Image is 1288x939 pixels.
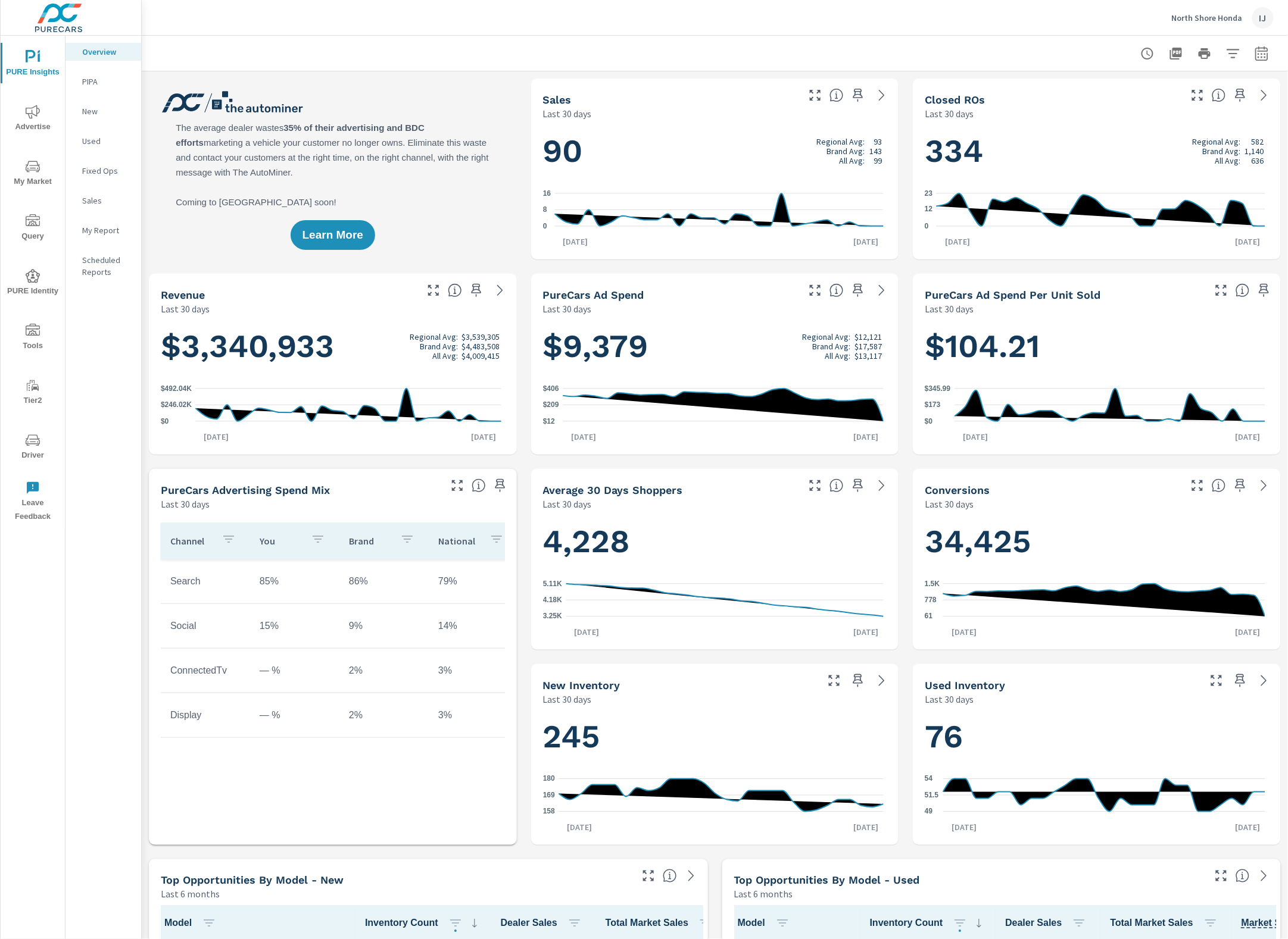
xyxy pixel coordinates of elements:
a: See more details in report [872,281,891,300]
div: New [66,102,141,120]
button: Make Fullscreen [1188,86,1207,105]
text: $12 [543,417,555,425]
span: Total cost of media for all PureCars channels for the selected dealership group over the selected... [829,283,844,298]
text: 778 [925,596,937,605]
h1: 34,425 [925,521,1269,562]
button: Apply Filters [1221,42,1245,65]
span: Save this to your personalized report [849,476,868,495]
h1: 245 [543,716,887,757]
p: Last 30 days [925,692,974,706]
button: Make Fullscreen [806,86,825,105]
button: Make Fullscreen [1188,476,1207,495]
p: 143 [869,146,882,156]
td: 3% [429,700,518,730]
span: Total sales revenue over the selected date range. [Source: This data is sourced from the dealer’s... [448,283,462,298]
td: 2% [339,700,429,730]
a: See more details in report [872,671,891,690]
button: Make Fullscreen [806,281,825,300]
span: Model [738,916,794,931]
td: 15% [250,611,339,641]
p: $3,539,305 [462,332,500,342]
h5: Top Opportunities by Model - New [161,874,344,887]
td: 79% [429,566,518,596]
span: Number of vehicles sold by the dealership over the selected date range. [Source: This data is sou... [829,88,844,102]
button: "Export Report to PDF" [1164,42,1188,65]
text: 49 [925,807,933,816]
span: Advertise [4,105,61,134]
p: [DATE] [463,431,505,443]
p: Used [82,135,132,147]
text: 0 [543,222,547,230]
div: Fixed Ops [66,162,141,180]
p: [DATE] [845,236,887,248]
span: Total Market Sales [1110,916,1222,931]
p: $12,121 [854,332,882,342]
p: Sales [82,195,132,206]
p: Overview [82,46,132,58]
p: [DATE] [563,431,604,443]
p: [DATE] [943,626,985,638]
span: Find the biggest opportunities within your model lineup by seeing how each model is selling in yo... [1236,869,1250,883]
a: See more details in report [872,476,891,495]
span: Save this to your personalized report [849,671,868,690]
text: 4.18K [543,596,562,605]
p: All Avg: [825,351,850,361]
a: See more details in report [1255,86,1274,105]
h5: Used Inventory [925,679,1005,691]
p: Last 6 months [161,887,220,902]
text: $0 [161,417,169,425]
span: Tier2 [4,378,61,408]
p: [DATE] [195,431,237,443]
text: 23 [925,189,933,198]
p: [DATE] [943,821,985,833]
span: Model [164,916,221,931]
p: Regional Avg: [410,332,458,342]
span: The number of dealer-specified goals completed by a visitor. [Source: This data is provided by th... [1212,478,1226,493]
span: Dealer Sales [1005,916,1091,931]
text: 51.5 [925,791,939,800]
button: Make Fullscreen [806,476,825,495]
span: Save this to your personalized report [467,281,486,300]
td: Search [161,566,250,596]
a: See more details in report [682,866,701,885]
td: 85% [250,566,339,596]
text: 8 [543,206,547,214]
h5: New Inventory [543,679,620,691]
h1: 76 [925,716,1269,757]
span: Inventory Count [870,916,987,931]
p: Last 30 days [161,497,210,511]
p: Last 30 days [543,692,592,706]
text: $492.04K [161,384,192,393]
p: Regional Avg: [802,332,850,342]
p: You [260,535,301,547]
td: 86% [339,566,429,596]
p: Brand [349,535,391,547]
div: Sales [66,192,141,209]
span: Dealer Sales [501,916,587,931]
text: 180 [543,775,555,783]
td: Display [161,700,250,730]
p: Last 30 days [925,497,974,511]
p: Last 30 days [543,302,592,316]
span: Save this to your personalized report [849,86,868,105]
td: 14% [429,611,518,641]
text: $246.02K [161,401,192,409]
text: 16 [543,189,551,198]
span: A rolling 30 day total of daily Shoppers on the dealership website, averaged over the selected da... [829,478,844,493]
p: Brand Avg: [812,342,850,351]
p: New [82,105,132,117]
text: $209 [543,401,559,409]
p: Fixed Ops [82,165,132,177]
a: See more details in report [1255,476,1274,495]
p: Last 30 days [543,107,592,121]
td: Social [161,611,250,641]
p: $4,483,508 [462,342,500,351]
text: 169 [543,791,555,800]
div: Used [66,132,141,150]
a: See more details in report [491,281,510,300]
a: See more details in report [1255,671,1274,690]
h5: PureCars Advertising Spend Mix [161,484,330,496]
button: Make Fullscreen [1212,866,1231,885]
h1: $3,340,933 [161,326,505,367]
p: $13,117 [854,351,882,361]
